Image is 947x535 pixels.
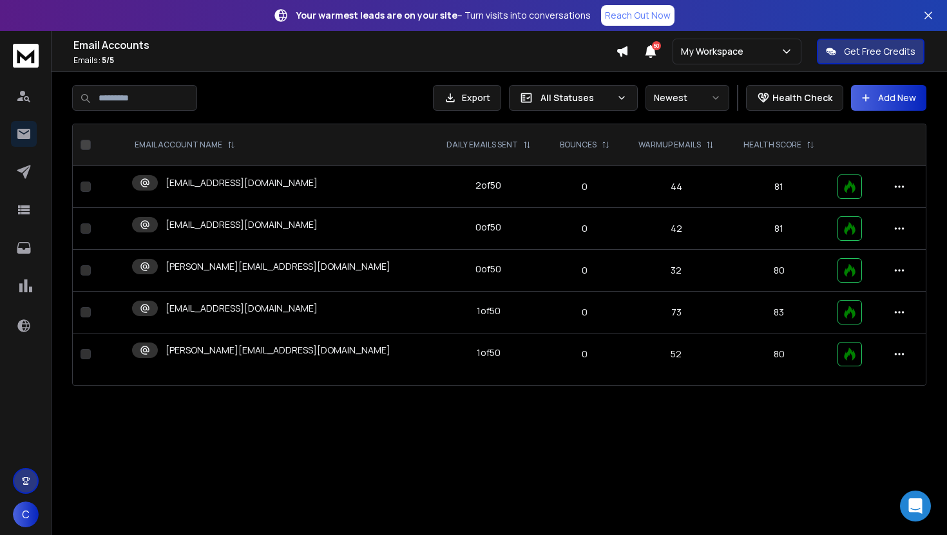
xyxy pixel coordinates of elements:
[166,176,318,189] p: [EMAIL_ADDRESS][DOMAIN_NAME]
[13,44,39,68] img: logo
[560,140,597,150] p: BOUNCES
[73,55,616,66] p: Emails :
[817,39,924,64] button: Get Free Credits
[605,9,671,22] p: Reach Out Now
[166,218,318,231] p: [EMAIL_ADDRESS][DOMAIN_NAME]
[729,292,829,333] td: 83
[729,333,829,375] td: 80
[166,344,390,357] p: [PERSON_NAME][EMAIL_ADDRESS][DOMAIN_NAME]
[13,502,39,527] button: C
[844,45,915,58] p: Get Free Credits
[554,264,616,277] p: 0
[601,5,674,26] a: Reach Out Now
[475,263,501,276] div: 0 of 50
[554,180,616,193] p: 0
[475,221,501,234] div: 0 of 50
[446,140,518,150] p: DAILY EMAILS SENT
[624,333,729,375] td: 52
[477,346,501,359] div: 1 of 50
[135,140,235,150] div: EMAIL ACCOUNT NAME
[540,91,611,104] p: All Statuses
[554,222,616,235] p: 0
[296,9,591,22] p: – Turn visits into conversations
[772,91,832,104] p: Health Check
[73,37,616,53] h1: Email Accounts
[624,292,729,333] td: 73
[746,85,843,111] button: Health Check
[624,166,729,208] td: 44
[554,306,616,319] p: 0
[624,208,729,250] td: 42
[729,250,829,292] td: 80
[652,41,661,50] span: 50
[296,9,457,21] strong: Your warmest leads are on your site
[624,250,729,292] td: 32
[646,85,729,111] button: Newest
[166,260,390,273] p: [PERSON_NAME][EMAIL_ADDRESS][DOMAIN_NAME]
[477,305,501,317] div: 1 of 50
[638,140,701,150] p: WARMUP EMAILS
[433,85,501,111] button: Export
[729,208,829,250] td: 81
[743,140,801,150] p: HEALTH SCORE
[900,491,931,521] div: Open Intercom Messenger
[681,45,749,58] p: My Workspace
[851,85,926,111] button: Add New
[554,348,616,361] p: 0
[729,166,829,208] td: 81
[166,302,318,315] p: [EMAIL_ADDRESS][DOMAIN_NAME]
[102,55,114,66] span: 5 / 5
[475,179,501,192] div: 2 of 50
